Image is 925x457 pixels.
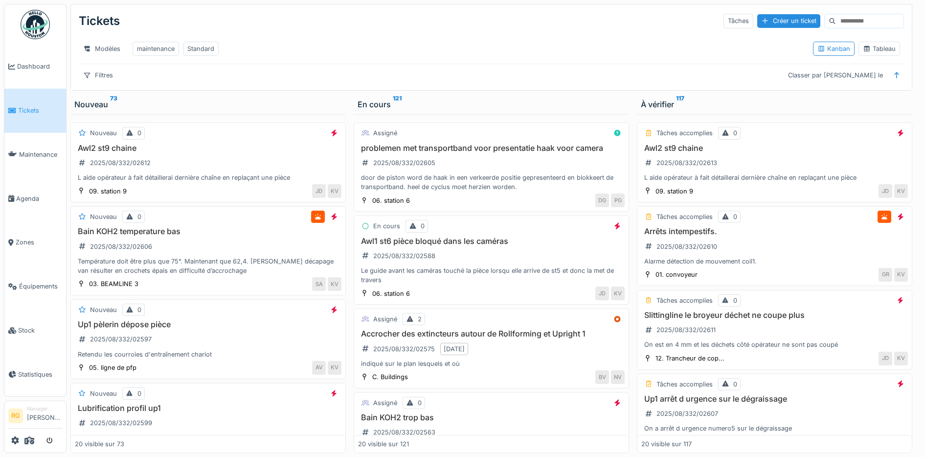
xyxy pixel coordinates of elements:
[328,361,341,375] div: KV
[418,314,422,324] div: 2
[358,266,625,285] div: Le guide avant les caméras touché la pièce lorsqu elle arrive de st5 et donc la met de travers
[611,370,625,384] div: NV
[656,325,716,335] div: 2025/08/332/02611
[74,98,342,110] div: Nouveau
[90,305,117,314] div: Nouveau
[656,380,713,389] div: Tâches accomplies
[4,176,66,220] a: Agenda
[641,424,908,433] div: On a arrêt d urgence numero5 sur le dégraissage
[655,187,693,196] div: 09. station 9
[8,405,62,429] a: RG Manager[PERSON_NAME]
[373,344,435,354] div: 2025/08/332/02575
[137,44,175,53] div: maintenance
[656,212,713,221] div: Tâches accomplies
[817,44,850,53] div: Kanban
[79,8,120,34] div: Tickets
[19,150,62,159] span: Maintenance
[4,265,66,309] a: Équipements
[90,158,151,168] div: 2025/08/332/02612
[372,372,408,382] div: C. Buildings
[312,277,326,291] div: SA
[89,363,136,372] div: 05. ligne de pfp
[27,405,62,412] div: Manager
[733,296,737,305] div: 0
[4,352,66,396] a: Statistiques
[676,98,684,110] sup: 117
[90,335,152,344] div: 2025/08/332/02597
[137,128,141,138] div: 0
[358,413,625,422] h3: Bain KOH2 trop bas
[4,89,66,133] a: Tickets
[89,279,138,289] div: 03. BEAMLINE 3
[373,221,400,231] div: En cours
[641,173,908,182] div: L aide opérateur à fait détaillerai dernière chaîne en replaçant une pièce
[444,344,465,354] div: [DATE]
[373,158,435,168] div: 2025/08/332/02605
[75,144,341,153] h3: Awl2 st9 chaine
[75,433,341,452] div: Capteur en défaut car encrassé, niveau vu à zéro par le système, capteur certainement en valeur e...
[656,128,713,138] div: Tâches accomplies
[421,221,425,231] div: 0
[4,45,66,89] a: Dashboard
[137,305,141,314] div: 0
[655,354,724,363] div: 12. Trancheur de cop...
[4,220,66,265] a: Zones
[328,277,341,291] div: KV
[187,44,214,53] div: Standard
[879,184,892,198] div: JD
[894,352,908,365] div: KV
[595,193,609,207] div: DG
[641,257,908,266] div: Alarme détection de mouvement coil1.
[393,98,402,110] sup: 121
[656,296,713,305] div: Tâches accomplies
[312,184,326,198] div: JD
[358,439,409,449] div: 20 visible sur 121
[75,350,341,359] div: Retendu les courroies d'entraînement chariot
[611,193,625,207] div: PG
[75,257,341,275] div: Température doit être plus que 75°. Maintenant que 62,4. [PERSON_NAME] décapage van résulter en c...
[90,242,152,251] div: 2025/08/332/02606
[328,184,341,198] div: KV
[733,212,737,221] div: 0
[373,428,435,437] div: 2025/08/332/02563
[137,212,141,221] div: 0
[27,405,62,426] li: [PERSON_NAME]
[137,389,141,398] div: 0
[641,98,908,110] div: À vérifier
[641,439,692,449] div: 20 visible sur 117
[4,309,66,353] a: Stock
[656,242,717,251] div: 2025/08/332/02610
[4,133,66,177] a: Maintenance
[894,268,908,282] div: KV
[641,394,908,404] h3: Up1 arrêt d urgence sur le dégraissage
[418,398,422,408] div: 0
[595,287,609,300] div: JD
[894,184,908,198] div: KV
[373,398,397,408] div: Assigné
[373,251,435,261] div: 2025/08/332/02588
[656,409,718,418] div: 2025/08/332/02607
[611,287,625,300] div: KV
[18,370,62,379] span: Statistiques
[358,329,625,338] h3: Accrocher des extincteurs autour de Rollforming et Upright 1
[641,144,908,153] h3: Awl2 st9 chaine
[75,227,341,236] h3: Bain KOH2 temperature bas
[110,98,117,110] sup: 73
[641,340,908,349] div: On est en 4 mm et les déchets côté opérateur ne sont pas coupé
[358,173,625,192] div: door de piston word de haak in een verkeerde positie gepresenteerd en blokkeert de transportband....
[16,238,62,247] span: Zones
[90,389,117,398] div: Nouveau
[90,212,117,221] div: Nouveau
[879,352,892,365] div: JD
[372,196,410,205] div: 06. station 6
[16,194,62,203] span: Agenda
[757,14,820,27] div: Créer un ticket
[18,106,62,115] span: Tickets
[90,418,152,428] div: 2025/08/332/02599
[733,128,737,138] div: 0
[75,404,341,413] h3: Lubrification profil up1
[358,98,625,110] div: En cours
[595,370,609,384] div: BV
[79,68,117,82] div: Filtres
[358,144,625,153] h3: problemen met transportband voor presentatie haak voor camera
